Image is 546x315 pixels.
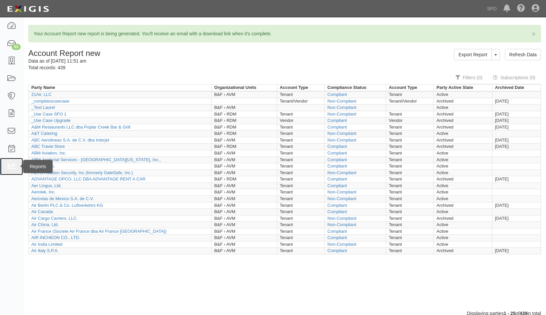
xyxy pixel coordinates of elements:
td: Archived [434,137,492,144]
td: Tenant [277,91,324,98]
a: AIR INCHEON CO., LTD. [31,235,80,240]
div: Compliance Status [327,85,366,91]
a: Compliant [327,125,347,130]
td: Tenant [386,150,434,157]
div: Account Type [389,85,417,91]
td: Archived [434,111,492,118]
a: Air France (Societe Air France dba Air France [GEOGRAPHIC_DATA]) [31,229,167,234]
td: Tenant [386,124,434,131]
a: Non-Compliant [327,242,356,247]
a: 21Air, LLC [31,92,52,97]
a: ABC Travel Store [31,144,65,149]
td: Active [434,228,492,235]
td: Tenant [386,137,434,144]
td: Tenant [386,222,434,228]
td: B&F › AVM [212,169,277,176]
a: Subscriptions (0) [488,71,540,84]
td: Tenant [277,215,324,222]
a: Non-Compliant [327,222,356,227]
td: B&F › AVM [212,105,277,111]
td: B&F › RDM [212,118,277,124]
td: Tenant [277,182,324,189]
td: Tenant [386,111,434,118]
a: Compliant [327,151,347,156]
a: Air China, Ltd. [31,222,59,227]
td: Tenant [277,169,324,176]
td: B&F › AVM [212,215,277,222]
td: B&F › AVM [212,91,277,98]
td: B&F › RDM [212,144,277,150]
td: [DATE] [492,118,541,124]
span: × [532,30,536,38]
td: B&F › AVM [212,202,277,209]
td: Tenant [386,157,434,163]
td: Tenant [277,235,324,241]
td: Tenant [277,163,324,170]
td: Active [434,91,492,98]
td: Tenant/Vendor [277,98,324,105]
a: Refresh Data [505,49,541,60]
td: Tenant [386,195,434,202]
div: Organizational Units [214,85,256,91]
td: Active [434,195,492,202]
td: Archived [434,98,492,105]
a: _Test Laurel [31,105,55,110]
td: B&F › AVM [212,182,277,189]
td: Tenant [386,202,434,209]
td: B&F › AVM [212,209,277,215]
td: Active [434,222,492,228]
td: Tenant [386,228,434,235]
td: Active [434,163,492,170]
a: Air Cargo Carriers, LLC. [31,216,78,221]
td: B&F › RDM [212,131,277,137]
a: _complianzusecase [31,99,69,104]
a: A&M Restaurants LLC dba Poplar Creek Bar & Grill [31,125,130,130]
td: B&F › AVM [212,235,277,241]
td: Active [434,157,492,163]
a: _Use Case Upgrade [31,118,71,123]
a: Compliant [327,229,347,234]
button: Close [532,30,536,37]
td: [DATE] [492,98,541,105]
td: B&F › AVM [212,189,277,196]
td: Archived [434,144,492,150]
div: Party Active State [436,85,473,91]
a: Compliant [327,183,347,188]
img: logo-5460c22ac91f19d4615b14bd174203de0afe785f0fc80cf4dbbc73dc1793850b.png [5,3,51,15]
a: Non-Compliant [327,105,356,110]
a: Compliant [327,144,347,149]
td: B&F › RDM [212,111,277,118]
td: Tenant [386,131,434,137]
td: Archived [434,248,492,254]
a: ABM Aviation, Inc. [31,151,66,156]
td: Tenant [277,144,324,150]
a: A&T Catering [31,131,57,136]
td: Tenant [386,182,434,189]
a: Non-Compliant [327,112,356,117]
a: Aerovias de Mexico S.A. de C.V. [31,196,94,201]
td: Active [434,182,492,189]
td: [DATE] [492,248,541,254]
td: Active [434,241,492,248]
td: Tenant [386,235,434,241]
h1: Account Report new [28,49,280,58]
a: Air Canada [31,209,53,214]
td: Active [434,169,492,176]
td: B&F › AVM [212,228,277,235]
td: [DATE] [492,215,541,222]
td: [DATE] [492,124,541,131]
td: Tenant/Vendor [386,98,434,105]
td: Tenant [386,163,434,170]
td: Tenant [277,248,324,254]
div: 53 [12,44,21,50]
a: Air Italy S.P.A. [31,248,59,253]
td: Tenant [386,248,434,254]
td: B&F › AVM [212,157,277,163]
td: Tenant [386,176,434,183]
a: Export Report [454,49,491,60]
td: [DATE] [492,111,541,118]
td: Archived [434,176,492,183]
a: ABC Aerolineas S.A. de C.V. dba Interjet [31,138,109,143]
a: Non-Compliant [327,170,356,175]
a: Compliant [327,248,347,253]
